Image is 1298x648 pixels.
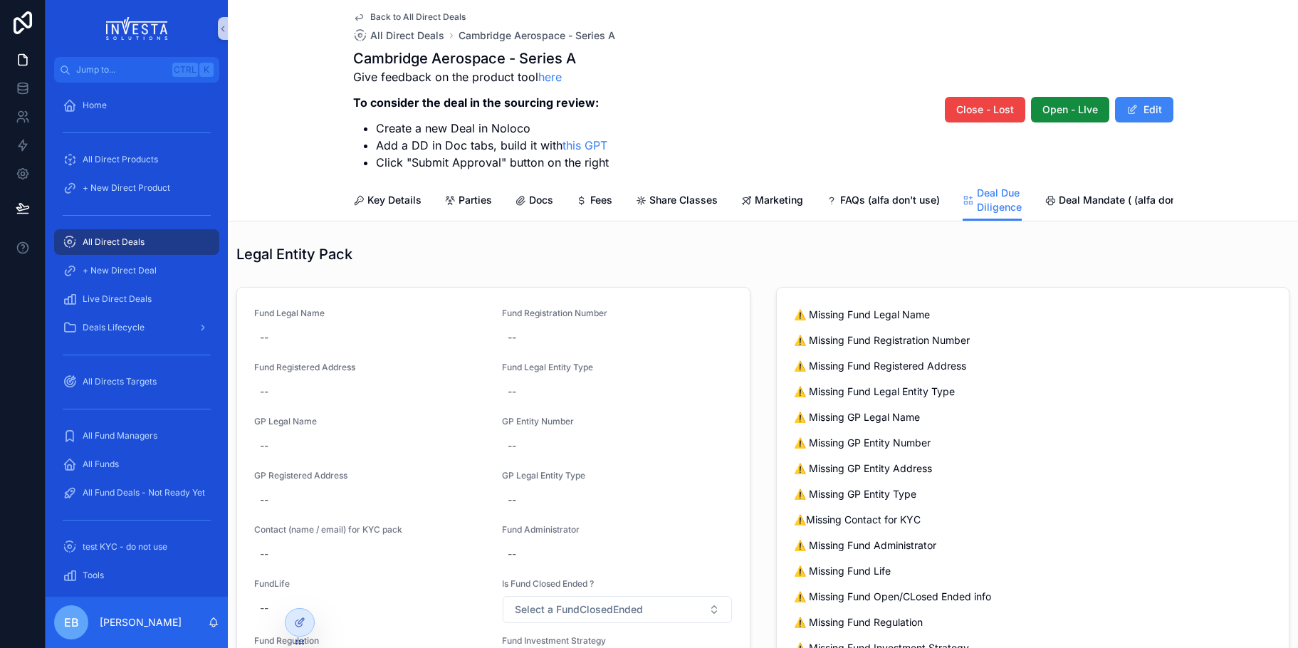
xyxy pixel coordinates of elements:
h1: Legal Entity Pack [236,244,352,264]
span: + New Direct Deal [83,265,157,276]
span: ⚠️Missing Contact for KYC [794,513,1272,527]
span: All Funds [83,459,119,470]
span: ⚠️ Missing Fund Legal Name [794,308,1272,322]
span: Open - LIve [1042,103,1098,117]
span: Home [83,100,107,111]
a: All Fund Deals - Not Ready Yet [54,480,219,506]
span: ⚠️ Missing GP Entity Type [794,487,1272,501]
a: Marketing [740,187,803,216]
span: FAQs (alfa don't use) [840,193,940,207]
div: -- [260,385,268,399]
span: All Direct Deals [83,236,145,248]
div: -- [508,330,516,345]
a: All Direct Products [54,147,219,172]
span: GP Registered Address [254,470,485,481]
li: Click "Submit Approval" button on the right [376,154,609,171]
div: -- [508,547,516,561]
span: K [201,64,212,75]
span: Fund Legal Name [254,308,485,319]
button: Select Button [503,596,732,623]
span: Marketing [755,193,803,207]
a: All Direct Deals [54,229,219,255]
a: Share Classes [635,187,718,216]
span: ⚠️ Missing Fund Registered Address [794,359,1272,373]
span: Back to All Direct Deals [370,11,466,23]
span: Deals Lifecycle [83,322,145,333]
a: All Funds [54,451,219,477]
a: Docs [515,187,553,216]
span: Fund Regulation [254,635,485,647]
span: ⚠️ Missing Fund Administrator [794,538,1272,553]
span: Key Details [367,193,422,207]
span: Fund Registration Number [502,308,733,319]
button: Close - Lost [945,97,1025,122]
h1: Cambridge Aerospace - Series A [353,48,609,68]
div: -- [508,493,516,507]
div: scrollable content [46,83,228,597]
span: ⚠️ Missing GP Entity Address [794,461,1272,476]
span: Fund Administrator [502,524,733,535]
a: Cambridge Aerospace - Series A [459,28,615,43]
span: Fund Legal Entity Type [502,362,733,373]
div: -- [260,493,268,507]
li: Add a DD in Doc tabs, build it with [376,137,609,154]
span: ⚠️ Missing Fund Regulation [794,615,1272,629]
span: Fund Registered Address [254,362,485,373]
a: Deals Lifecycle [54,315,219,340]
span: Deal Due Diligence [977,186,1022,214]
div: -- [508,439,516,453]
a: test KYC - do not use [54,534,219,560]
span: ⚠️ Missing GP Legal Name [794,410,1272,424]
a: Key Details [353,187,422,216]
a: + New Direct Deal [54,258,219,283]
div: -- [260,601,268,615]
p: Give feedback on the product tool [353,68,609,85]
div: -- [508,385,516,399]
span: All Direct Products [83,154,158,165]
span: GP Legal Name [254,416,485,427]
span: Is Fund Closed Ended ? [502,578,733,590]
span: All Direct Deals [370,28,444,43]
span: ⚠️ Missing Fund Registration Number [794,333,1272,347]
a: Tools [54,563,219,588]
span: All Directs Targets [83,376,157,387]
a: All Fund Managers [54,423,219,449]
span: Share Classes [649,193,718,207]
span: Tools [83,570,104,581]
div: -- [260,439,268,453]
span: Docs [529,193,553,207]
a: Back to All Direct Deals [353,11,466,23]
a: All Directs Targets [54,369,219,394]
a: Deal Due Diligence [963,180,1022,221]
span: ⚠️ Missing GP Entity Number [794,436,1272,450]
a: + New Direct Product [54,175,219,201]
a: All Direct Deals [353,28,444,43]
span: All Fund Managers [83,430,157,441]
span: Select a FundClosedEnded [515,602,643,617]
span: Fees [590,193,612,207]
span: GP Legal Entity Type [502,470,733,481]
a: Fees [576,187,612,216]
span: Ctrl [172,63,198,77]
div: -- [260,547,268,561]
img: App logo [106,17,168,40]
a: Parties [444,187,492,216]
a: here [538,70,562,84]
button: Jump to...CtrlK [54,57,219,83]
span: GP Entity Number [502,416,733,427]
span: FundLife [254,578,485,590]
div: -- [260,330,268,345]
span: Fund Investment Strategy [502,635,609,647]
a: Home [54,93,219,118]
span: ⚠️ Missing Fund Open/CLosed Ended info [794,590,1272,604]
span: ⚠️ Missing Fund Legal Entity Type [794,385,1272,399]
li: Create a new Deal in Noloco [376,120,609,137]
span: Live Direct Deals [83,293,152,305]
button: Open - LIve [1031,97,1109,122]
a: FAQs (alfa don't use) [826,187,940,216]
span: Jump to... [76,64,167,75]
span: Deal Mandate ( (alfa don't use)) [1059,193,1210,207]
a: Deal Mandate ( (alfa don't use)) [1045,187,1210,216]
p: [PERSON_NAME] [100,615,182,629]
